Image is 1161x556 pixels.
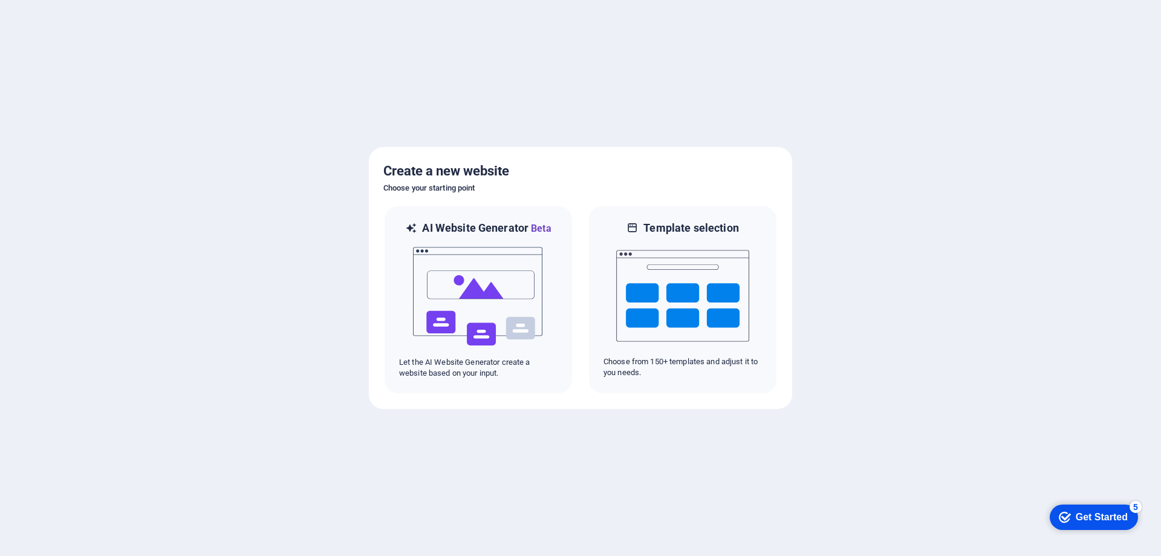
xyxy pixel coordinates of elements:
h5: Create a new website [383,162,778,181]
div: Template selectionChoose from 150+ templates and adjust it to you needs. [588,205,778,394]
p: Let the AI Website Generator create a website based on your input. [399,357,558,379]
img: ai [412,236,545,357]
div: Get Started 5 items remaining, 0% complete [7,6,95,31]
h6: Choose your starting point [383,181,778,195]
div: 5 [86,2,99,15]
span: Beta [528,223,551,234]
h6: Template selection [643,221,738,235]
div: Get Started [33,13,85,24]
h6: AI Website Generator [422,221,551,236]
p: Choose from 150+ templates and adjust it to you needs. [603,356,762,378]
div: AI Website GeneratorBetaaiLet the AI Website Generator create a website based on your input. [383,205,573,394]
